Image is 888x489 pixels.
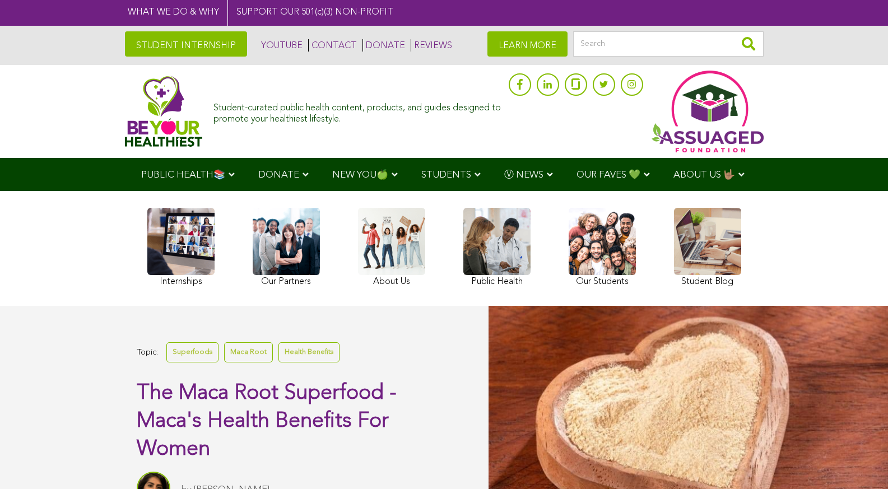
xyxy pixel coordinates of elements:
[141,170,225,180] span: PUBLIC HEALTH📚
[258,170,299,180] span: DONATE
[278,342,340,362] a: Health Benefits
[504,170,543,180] span: Ⓥ NEWS
[137,383,397,460] span: The Maca Root Superfood - Maca's Health Benefits For Women
[166,342,218,362] a: Superfoods
[258,39,303,52] a: YOUTUBE
[421,170,471,180] span: STUDENTS
[832,435,888,489] iframe: Chat Widget
[487,31,568,57] a: LEARN MORE
[332,170,388,180] span: NEW YOU🍏
[213,97,503,124] div: Student-curated public health content, products, and guides designed to promote your healthiest l...
[652,71,764,152] img: Assuaged App
[576,170,640,180] span: OUR FAVES 💚
[573,31,764,57] input: Search
[571,78,579,90] img: glassdoor
[673,170,735,180] span: ABOUT US 🤟🏽
[411,39,452,52] a: REVIEWS
[125,76,203,147] img: Assuaged
[362,39,405,52] a: DONATE
[308,39,357,52] a: CONTACT
[125,158,764,191] div: Navigation Menu
[224,342,273,362] a: Maca Root
[125,31,247,57] a: STUDENT INTERNSHIP
[137,345,158,360] span: Topic:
